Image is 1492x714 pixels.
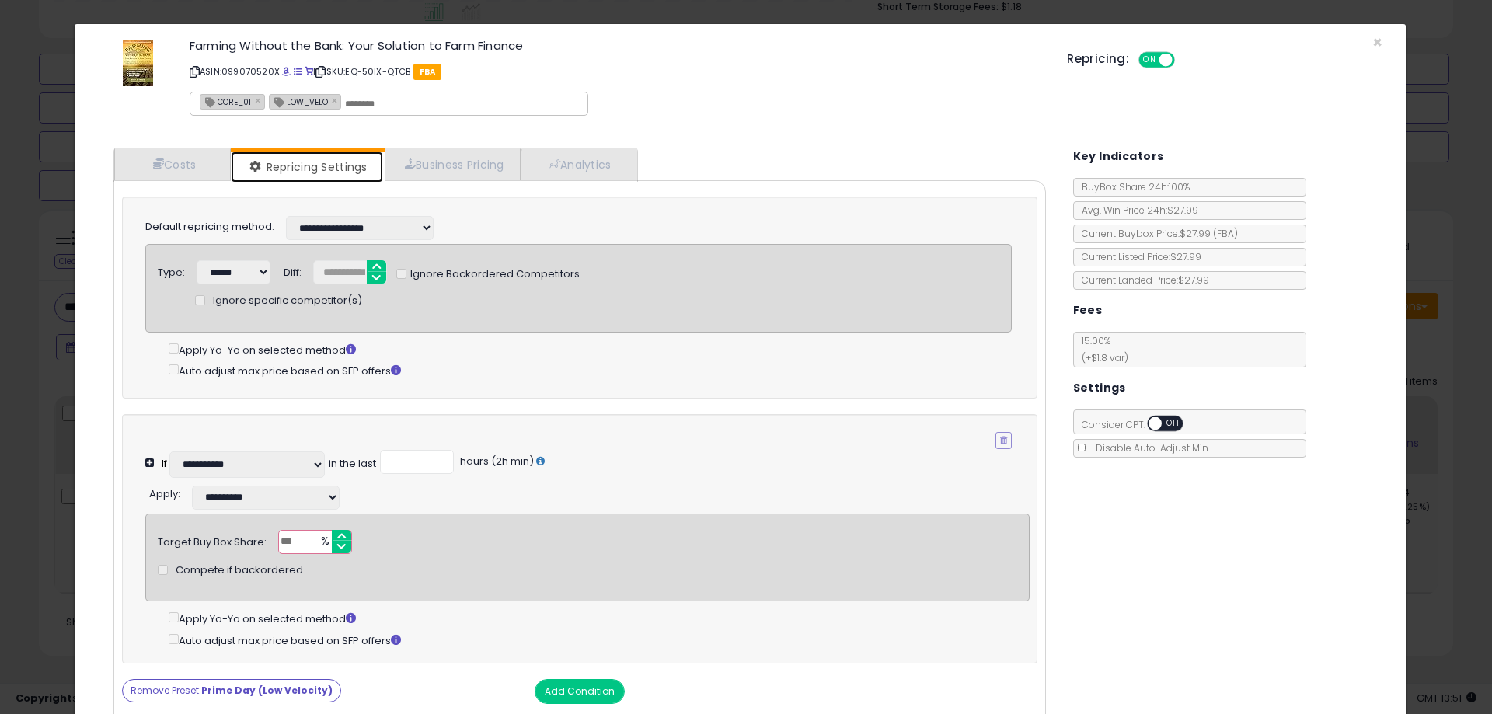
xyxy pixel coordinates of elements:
[1000,436,1007,445] i: Remove Condition
[145,220,274,235] label: Default repricing method:
[1073,147,1164,166] h5: Key Indicators
[169,361,1012,379] div: Auto adjust max price based on SFP offers
[332,93,341,107] a: ×
[1074,227,1238,240] span: Current Buybox Price:
[385,148,521,180] a: Business Pricing
[200,95,251,108] span: CORE_01
[123,40,153,86] img: 51kdp293ORL._SL60_.jpg
[1074,180,1190,193] span: BuyBox Share 24h: 100%
[1213,227,1238,240] span: ( FBA )
[1140,54,1159,67] span: ON
[294,65,302,78] a: All offer listings
[329,457,376,472] div: in the last
[213,294,362,308] span: Ignore specific competitor(s)
[535,679,625,704] button: Add Condition
[231,152,383,183] a: Repricing Settings
[1073,301,1103,320] h5: Fees
[149,482,180,502] div: :
[1173,54,1197,67] span: OFF
[1074,250,1201,263] span: Current Listed Price: $27.99
[312,531,336,554] span: %
[413,64,442,80] span: FBA
[305,65,313,78] a: Your listing only
[169,340,1012,358] div: Apply Yo-Yo on selected method
[201,684,333,697] strong: Prime Day (Low Velocity)
[458,454,534,468] span: hours (2h min)
[1088,441,1208,455] span: Disable Auto-Adjust Min
[190,59,1044,84] p: ASIN: 099070520X | SKU: EQ-50IX-QTCB
[270,95,328,108] span: LOW_VELO
[1162,417,1187,430] span: OFF
[282,65,291,78] a: BuyBox page
[1073,378,1126,398] h5: Settings
[1372,31,1382,54] span: ×
[406,267,580,282] span: Ignore Backordered Competitors
[169,609,1029,627] div: Apply Yo-Yo on selected method
[1074,334,1128,364] span: 15.00 %
[1074,204,1198,217] span: Avg. Win Price 24h: $27.99
[255,93,264,107] a: ×
[169,631,1029,649] div: Auto adjust max price based on SFP offers
[1067,53,1129,65] h5: Repricing:
[158,260,185,280] div: Type:
[1180,227,1238,240] span: $27.99
[158,530,267,550] div: Target Buy Box Share:
[114,148,231,180] a: Costs
[1074,418,1204,431] span: Consider CPT:
[176,563,303,578] span: Compete if backordered
[521,148,636,180] a: Analytics
[190,40,1044,51] h3: Farming Without the Bank: Your Solution to Farm Finance
[1074,351,1128,364] span: (+$1.8 var)
[1074,273,1209,287] span: Current Landed Price: $27.99
[149,486,178,501] span: Apply
[122,679,341,702] button: Remove Preset:
[284,260,302,280] div: Diff:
